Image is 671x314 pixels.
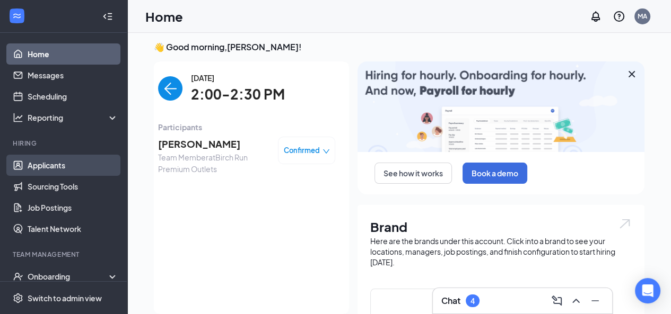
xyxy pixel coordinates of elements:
div: Open Intercom Messenger [635,278,660,303]
a: Talent Network [28,218,118,239]
a: Job Postings [28,197,118,218]
a: Sourcing Tools [28,176,118,197]
div: MA [638,12,647,21]
img: payroll-large.gif [358,61,644,152]
svg: Collapse [102,11,113,22]
span: down [323,148,330,155]
h3: Chat [441,295,460,307]
div: Hiring [13,139,116,148]
div: Onboarding [28,271,109,282]
svg: Cross [625,68,638,80]
span: [PERSON_NAME] [158,137,269,151]
a: Home [28,43,118,65]
div: Switch to admin view [28,293,102,303]
span: Confirmed [284,145,320,156]
a: Messages [28,65,118,86]
h3: 👋 Good morning, [PERSON_NAME] ! [154,41,644,53]
img: open.6027fd2a22e1237b5b06.svg [618,218,632,230]
button: ComposeMessage [548,292,565,309]
svg: Minimize [589,294,602,307]
div: Team Management [13,250,116,259]
div: 4 [470,297,475,306]
svg: Analysis [13,112,23,123]
button: Book a demo [463,163,527,184]
svg: QuestionInfo [613,10,625,23]
span: Participants [158,121,335,133]
div: Here are the brands under this account. Click into a brand to see your locations, managers, job p... [370,236,632,267]
svg: WorkstreamLogo [12,11,22,21]
a: Scheduling [28,86,118,107]
h1: Home [145,7,183,25]
svg: Settings [13,293,23,303]
div: Reporting [28,112,119,123]
svg: Notifications [589,10,602,23]
svg: UserCheck [13,271,23,282]
span: Team Member at Birch Run Premium Outlets [158,151,269,175]
h1: Brand [370,218,632,236]
button: ChevronUp [568,292,585,309]
button: Minimize [587,292,604,309]
span: [DATE] [191,72,285,84]
button: See how it works [374,163,452,184]
button: back-button [158,76,182,101]
svg: ComposeMessage [551,294,563,307]
span: 2:00-2:30 PM [191,84,285,105]
svg: ChevronUp [570,294,582,307]
a: Applicants [28,155,118,176]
